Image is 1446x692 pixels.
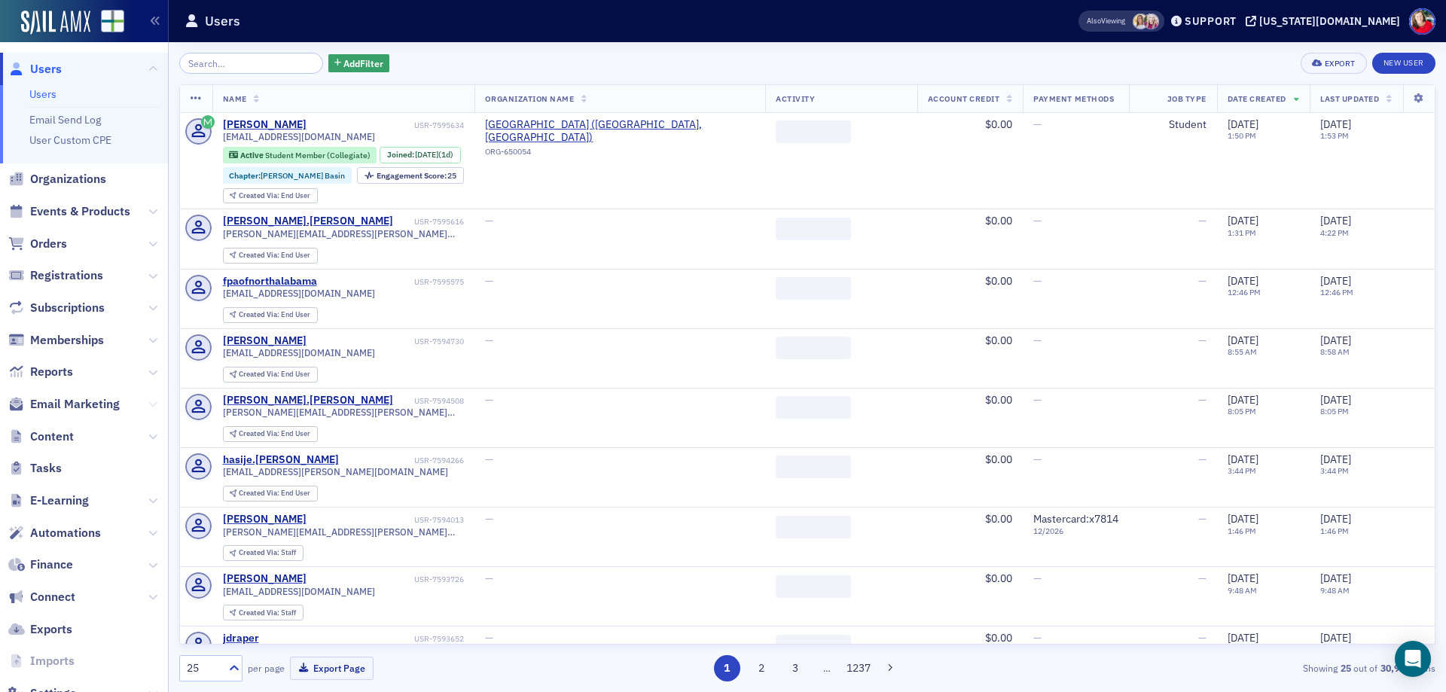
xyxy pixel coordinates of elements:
[101,10,124,33] img: SailAMX
[1320,512,1351,526] span: [DATE]
[30,653,75,669] span: Imports
[1228,93,1286,104] span: Date Created
[485,118,755,145] a: [GEOGRAPHIC_DATA] ([GEOGRAPHIC_DATA], [GEOGRAPHIC_DATA])
[319,277,464,287] div: USR-7595575
[714,655,740,681] button: 1
[1087,16,1101,26] div: Also
[223,228,465,239] span: [PERSON_NAME][EMAIL_ADDRESS][PERSON_NAME][PERSON_NAME][DOMAIN_NAME]
[8,203,130,220] a: Events & Products
[239,608,281,617] span: Created Via :
[1185,14,1237,28] div: Support
[223,632,259,645] a: jdraper
[816,661,837,675] span: …
[223,118,307,132] a: [PERSON_NAME]
[239,370,310,379] div: End User
[1320,585,1350,596] time: 9:48 AM
[8,556,73,573] a: Finance
[776,635,851,657] span: ‌
[8,61,62,78] a: Users
[1320,572,1351,585] span: [DATE]
[1228,214,1258,227] span: [DATE]
[30,267,103,284] span: Registrations
[1320,287,1353,297] time: 12:46 PM
[1198,274,1207,288] span: —
[1033,526,1118,536] span: 12 / 2026
[485,118,755,145] span: Athens State University (Athens, AL)
[1320,393,1351,407] span: [DATE]
[1228,346,1257,357] time: 8:55 AM
[30,236,67,252] span: Orders
[1320,334,1351,347] span: [DATE]
[1301,53,1366,74] button: Export
[223,513,307,526] div: [PERSON_NAME]
[8,428,74,445] a: Content
[1228,572,1258,585] span: [DATE]
[1395,641,1431,677] div: Open Intercom Messenger
[239,251,310,260] div: End User
[1228,287,1261,297] time: 12:46 PM
[223,248,318,264] div: Created Via: End User
[1033,117,1042,131] span: —
[239,309,281,319] span: Created Via :
[265,150,371,160] span: Student Member (Collegiate)
[223,147,377,163] div: Active: Active: Student Member (Collegiate)
[239,311,310,319] div: End User
[485,393,493,407] span: —
[8,300,105,316] a: Subscriptions
[776,396,851,419] span: ‌
[782,655,809,681] button: 3
[1320,214,1351,227] span: [DATE]
[328,54,390,73] button: AddFilter
[8,396,120,413] a: Email Marketing
[8,525,101,541] a: Automations
[776,93,815,104] span: Activity
[223,307,318,323] div: Created Via: End User
[229,150,370,160] a: Active Student Member (Collegiate)
[1033,572,1042,585] span: —
[776,218,851,240] span: ‌
[1320,117,1351,131] span: [DATE]
[1320,526,1349,536] time: 1:46 PM
[223,334,307,348] a: [PERSON_NAME]
[776,456,851,478] span: ‌
[1133,14,1149,29] span: Bethany Booth
[223,275,317,288] a: fpaofnorthalabama
[1377,661,1412,675] strong: 30,917
[223,215,393,228] div: [PERSON_NAME].[PERSON_NAME]
[30,171,106,187] span: Organizations
[1320,465,1349,476] time: 3:44 PM
[1228,130,1256,141] time: 1:50 PM
[290,657,374,680] button: Export Page
[30,364,73,380] span: Reports
[485,214,493,227] span: —
[485,512,493,526] span: —
[30,428,74,445] span: Content
[1246,16,1405,26] button: [US_STATE][DOMAIN_NAME]
[30,525,101,541] span: Automations
[1228,406,1256,416] time: 8:05 PM
[1198,512,1207,526] span: —
[8,171,106,187] a: Organizations
[748,655,774,681] button: 2
[309,575,464,584] div: USR-7593726
[415,150,453,160] div: (1d)
[21,11,90,35] img: SailAMX
[485,572,493,585] span: —
[229,170,261,181] span: Chapter :
[8,460,62,477] a: Tasks
[30,589,75,605] span: Connect
[1228,117,1258,131] span: [DATE]
[223,407,465,418] span: [PERSON_NAME][EMAIL_ADDRESS][PERSON_NAME][DOMAIN_NAME]
[30,396,120,413] span: Email Marketing
[187,660,220,676] div: 25
[380,147,461,163] div: Joined: 2025-08-19 00:00:00
[985,274,1012,288] span: $0.00
[1228,631,1258,645] span: [DATE]
[1228,393,1258,407] span: [DATE]
[30,460,62,477] span: Tasks
[485,631,493,645] span: —
[985,572,1012,585] span: $0.00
